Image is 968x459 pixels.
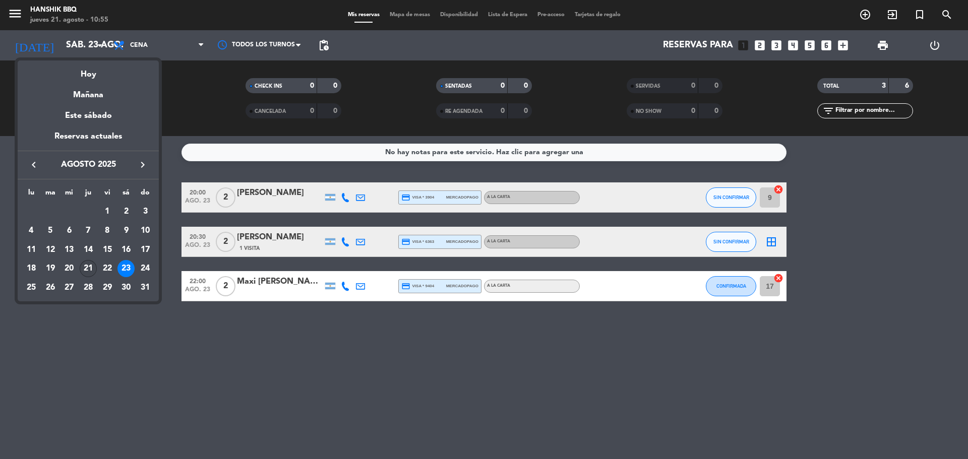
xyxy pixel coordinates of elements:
div: Hoy [18,60,159,81]
td: 30 de agosto de 2025 [117,278,136,297]
th: martes [41,187,60,203]
td: 25 de agosto de 2025 [22,278,41,297]
td: 7 de agosto de 2025 [79,221,98,240]
div: 1 [99,203,116,220]
td: 9 de agosto de 2025 [117,221,136,240]
div: 23 [117,260,135,277]
td: 18 de agosto de 2025 [22,259,41,278]
td: 20 de agosto de 2025 [59,259,79,278]
div: 26 [42,279,59,296]
div: 11 [23,241,40,258]
div: 27 [60,279,78,296]
td: 27 de agosto de 2025 [59,278,79,297]
td: 19 de agosto de 2025 [41,259,60,278]
div: 5 [42,222,59,239]
div: 30 [117,279,135,296]
div: 4 [23,222,40,239]
div: Reservas actuales [18,130,159,151]
i: keyboard_arrow_right [137,159,149,171]
td: 26 de agosto de 2025 [41,278,60,297]
div: 21 [80,260,97,277]
div: 12 [42,241,59,258]
button: keyboard_arrow_left [25,158,43,171]
div: 16 [117,241,135,258]
div: 3 [137,203,154,220]
td: 17 de agosto de 2025 [136,240,155,259]
td: 24 de agosto de 2025 [136,259,155,278]
div: Mañana [18,81,159,102]
td: 4 de agosto de 2025 [22,221,41,240]
div: 29 [99,279,116,296]
div: 28 [80,279,97,296]
td: 12 de agosto de 2025 [41,240,60,259]
div: 10 [137,222,154,239]
div: 24 [137,260,154,277]
td: 3 de agosto de 2025 [136,202,155,221]
td: 31 de agosto de 2025 [136,278,155,297]
div: 18 [23,260,40,277]
th: jueves [79,187,98,203]
td: 8 de agosto de 2025 [98,221,117,240]
th: domingo [136,187,155,203]
div: 17 [137,241,154,258]
div: 25 [23,279,40,296]
div: 19 [42,260,59,277]
td: 15 de agosto de 2025 [98,240,117,259]
div: Este sábado [18,102,159,130]
td: 14 de agosto de 2025 [79,240,98,259]
div: 8 [99,222,116,239]
div: 20 [60,260,78,277]
td: 2 de agosto de 2025 [117,202,136,221]
div: 9 [117,222,135,239]
div: 22 [99,260,116,277]
td: 16 de agosto de 2025 [117,240,136,259]
span: agosto 2025 [43,158,134,171]
td: 29 de agosto de 2025 [98,278,117,297]
div: 15 [99,241,116,258]
div: 13 [60,241,78,258]
div: 7 [80,222,97,239]
td: 10 de agosto de 2025 [136,221,155,240]
button: keyboard_arrow_right [134,158,152,171]
div: 14 [80,241,97,258]
td: 23 de agosto de 2025 [117,259,136,278]
div: 6 [60,222,78,239]
td: 6 de agosto de 2025 [59,221,79,240]
td: 21 de agosto de 2025 [79,259,98,278]
div: 31 [137,279,154,296]
th: miércoles [59,187,79,203]
i: keyboard_arrow_left [28,159,40,171]
td: 11 de agosto de 2025 [22,240,41,259]
td: 13 de agosto de 2025 [59,240,79,259]
th: viernes [98,187,117,203]
td: 5 de agosto de 2025 [41,221,60,240]
div: 2 [117,203,135,220]
th: sábado [117,187,136,203]
td: 28 de agosto de 2025 [79,278,98,297]
td: AGO. [22,202,98,221]
th: lunes [22,187,41,203]
td: 1 de agosto de 2025 [98,202,117,221]
td: 22 de agosto de 2025 [98,259,117,278]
